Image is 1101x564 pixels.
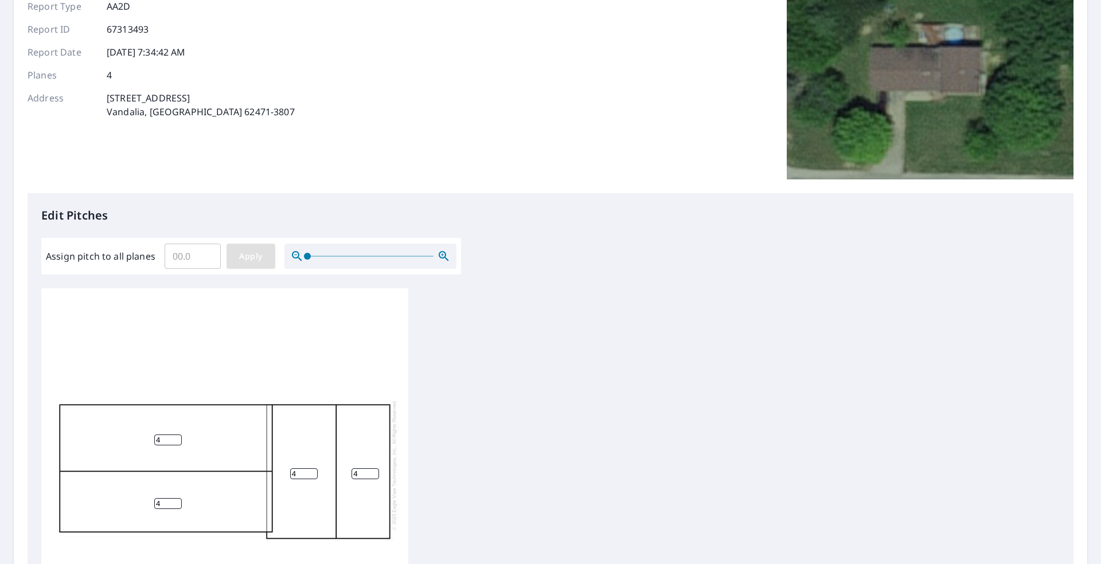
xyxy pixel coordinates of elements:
p: 67313493 [107,22,149,36]
p: [DATE] 7:34:42 AM [107,45,186,59]
label: Assign pitch to all planes [46,249,155,263]
p: Report ID [28,22,96,36]
span: Apply [236,249,266,264]
p: Planes [28,68,96,82]
p: 4 [107,68,112,82]
p: Report Date [28,45,96,59]
button: Apply [227,244,275,269]
input: 00.0 [165,240,221,272]
p: [STREET_ADDRESS] Vandalia, [GEOGRAPHIC_DATA] 62471-3807 [107,91,295,119]
p: Edit Pitches [41,207,1060,224]
p: Address [28,91,96,119]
